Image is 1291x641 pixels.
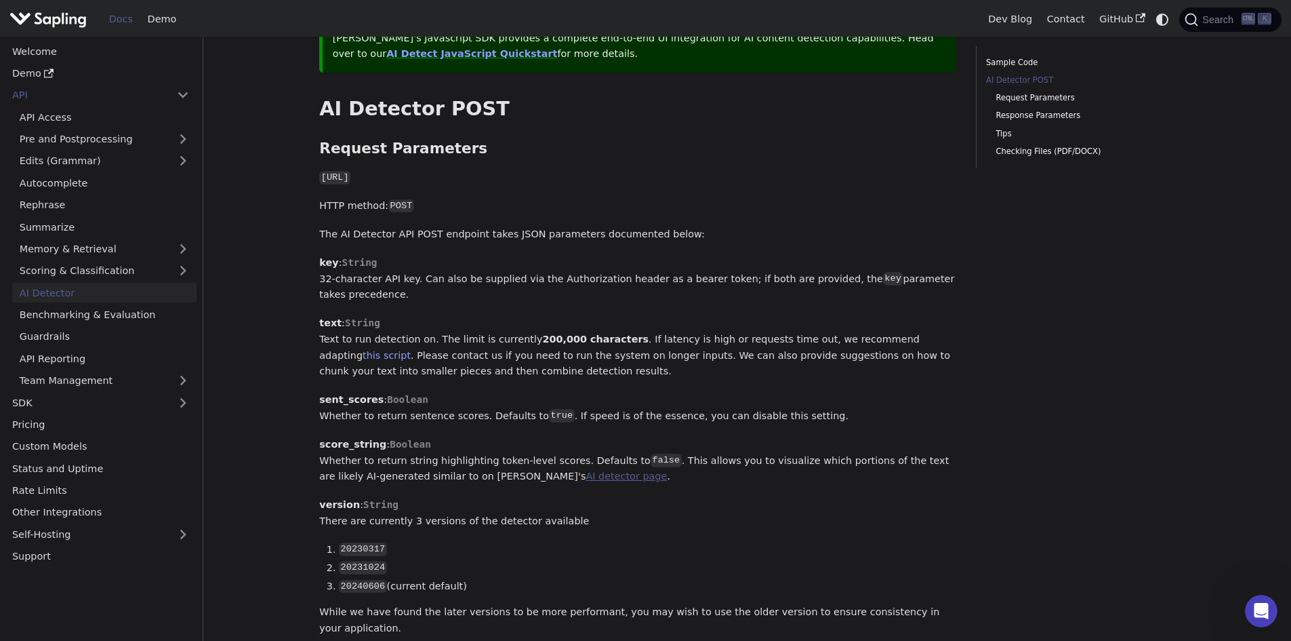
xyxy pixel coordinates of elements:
strong: 200,000 characters [542,334,649,345]
img: Sapling.ai [9,9,87,29]
a: API Reporting [12,349,197,368]
code: true [549,409,575,423]
span: Boolean [387,394,428,405]
a: Status and Uptime [5,459,197,478]
iframe: Intercom live chat [1245,595,1277,627]
code: key [883,272,903,286]
a: Benchmarking & Evaluation [12,305,197,325]
a: AI Detect JavaScript Quickstart [386,48,557,59]
a: Request Parameters [996,92,1165,104]
a: SDK [5,393,169,412]
p: While we have found the later versions to be more performant, you may wish to use the older versi... [319,604,956,637]
a: Checking Files (PDF/DOCX) [996,145,1165,158]
p: The AI Detector API POST endpoint takes JSON parameters documented below: [319,227,956,243]
code: 20240606 [339,580,386,594]
a: Sample Code [986,56,1170,69]
a: Demo [140,9,184,30]
a: AI detector page [586,471,667,482]
strong: version [319,499,360,510]
code: false [651,454,682,467]
a: Docs [102,9,140,30]
a: Support [5,547,197,566]
button: Switch between dark and light mode (currently system mode) [1153,9,1172,29]
a: Tips [996,128,1165,140]
a: AI Detector [12,283,197,303]
strong: key [319,257,338,268]
a: GitHub [1092,9,1152,30]
a: Sapling.ai [9,9,91,29]
p: : 32-character API key. Can also be supplied via the Authorization header as a bearer token; if b... [319,255,956,303]
li: (current default) [339,579,956,595]
a: Autocomplete [12,173,197,193]
p: : Text to run detection on. The limit is currently . If latency is high or requests time out, we ... [319,315,956,380]
a: Custom Models [5,437,197,457]
code: [URL] [319,171,350,184]
span: String [342,257,377,268]
a: API Access [12,107,197,127]
h3: Request Parameters [319,140,956,158]
a: Pre and Postprocessing [12,130,197,149]
strong: score_string [319,439,386,450]
p: : Whether to return string highlighting token-level scores. Defaults to . This allows you to visu... [319,437,956,485]
a: Contact [1040,9,1092,30]
strong: sent_scores [319,394,384,405]
a: Demo [5,64,197,83]
code: POST [388,199,414,213]
a: Edits (Grammar) [12,151,197,171]
kbd: K [1258,13,1271,25]
p: [PERSON_NAME]'s Javascript SDK provides a complete end-to-end UI integration for AI content detec... [333,31,947,63]
a: this script [363,350,411,361]
a: Rephrase [12,195,197,215]
p: : Whether to return sentence scores. Defaults to . If speed is of the essence, you can disable th... [319,392,956,425]
button: Expand sidebar category 'SDK' [169,393,197,412]
a: Team Management [12,371,197,391]
a: Summarize [12,217,197,237]
a: Other Integrations [5,503,197,522]
p: HTTP method: [319,198,956,214]
button: Collapse sidebar category 'API' [169,85,197,105]
a: Guardrails [12,327,197,347]
a: Response Parameters [996,109,1165,122]
a: Welcome [5,41,197,61]
span: Boolean [390,439,431,450]
a: Dev Blog [981,9,1039,30]
strong: text [319,317,342,328]
a: API [5,85,169,105]
a: Scoring & Classification [12,261,197,281]
code: 20230317 [339,543,386,556]
code: 20231024 [339,561,386,575]
h2: AI Detector POST [319,97,956,121]
button: Search (Ctrl+K) [1179,7,1281,32]
a: Rate Limits [5,481,197,501]
p: : There are currently 3 versions of the detector available [319,497,956,530]
a: AI Detector POST [986,74,1170,87]
span: String [363,499,398,510]
span: Search [1198,14,1242,25]
a: Memory & Retrieval [12,239,197,259]
a: Self-Hosting [5,524,197,544]
a: Pricing [5,415,197,435]
span: String [345,317,380,328]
